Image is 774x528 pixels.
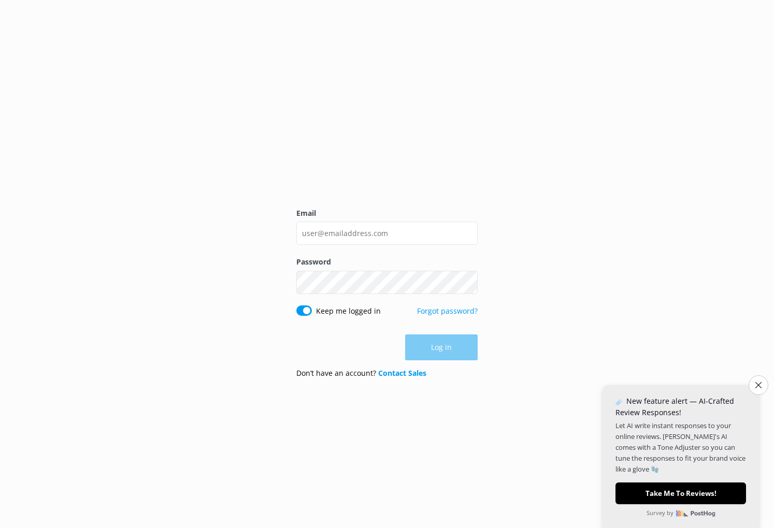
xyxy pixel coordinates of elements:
label: Password [296,256,478,268]
a: Contact Sales [378,368,426,378]
label: Email [296,208,478,219]
p: Don’t have an account? [296,368,426,379]
a: Forgot password? [417,306,478,316]
label: Keep me logged in [316,305,381,317]
button: Show password [457,272,478,292]
input: user@emailaddress.com [296,222,478,245]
